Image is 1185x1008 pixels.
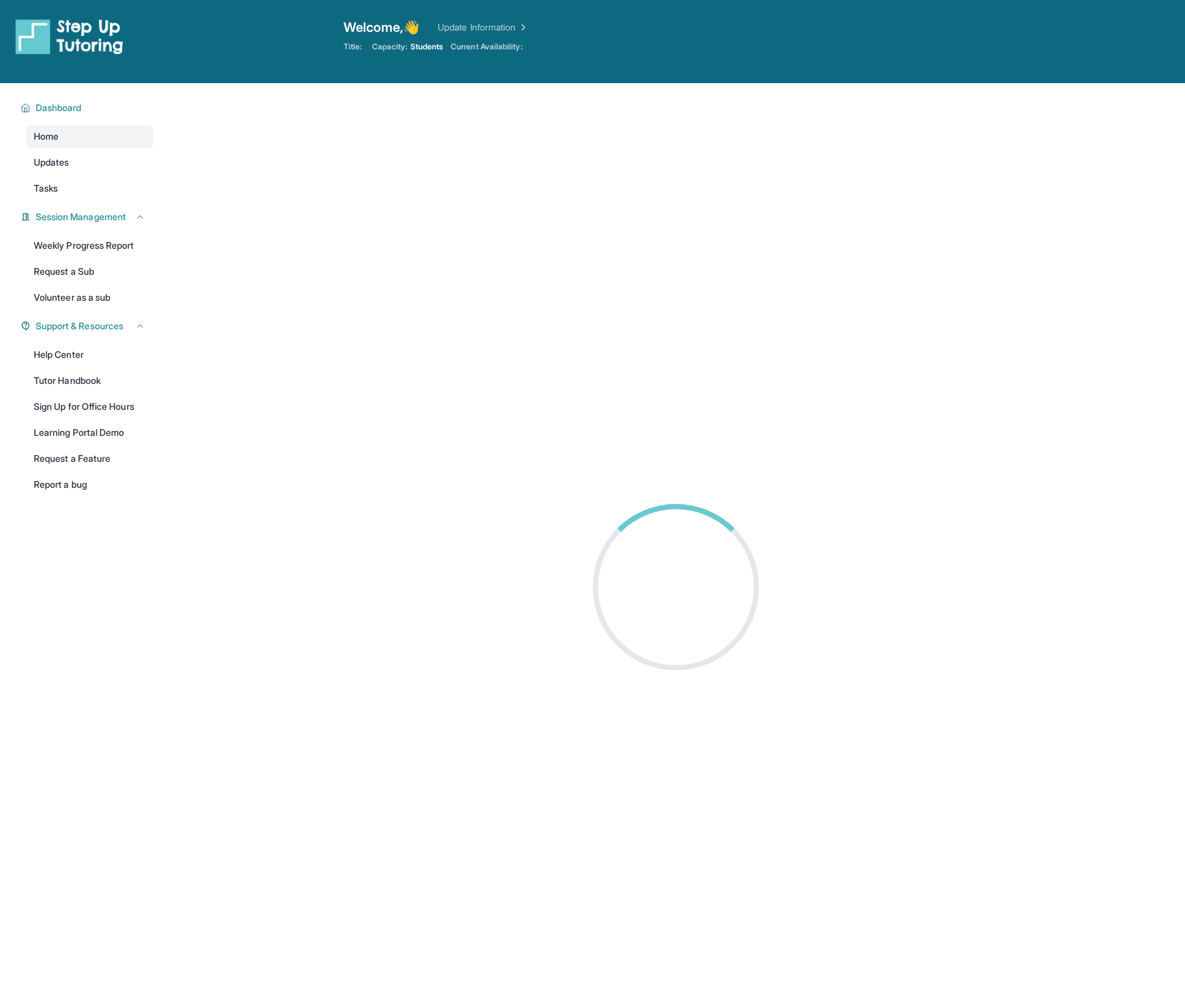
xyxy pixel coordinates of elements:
[343,42,362,52] span: Title:
[26,473,153,496] a: Report a bug
[410,42,443,52] span: Students
[26,286,153,309] a: Volunteer as a sub
[36,210,126,223] span: Session Management
[26,260,153,283] a: Request a Sub
[16,18,123,55] img: logo
[26,177,153,200] a: Tasks
[34,130,58,143] span: Home
[26,234,153,257] a: Weekly Progress Report
[26,369,153,392] a: Tutor Handbook
[438,21,529,34] a: Update Information
[26,421,153,444] a: Learning Portal Demo
[34,156,69,169] span: Updates
[26,151,153,174] a: Updates
[343,18,420,36] span: Welcome, 👋
[31,210,145,223] button: Session Management
[31,101,145,114] button: Dashboard
[372,42,408,52] span: Capacity:
[26,447,153,470] a: Request a Feature
[26,343,153,366] a: Help Center
[516,21,529,34] img: Chevron Right
[26,395,153,418] a: Sign Up for Office Hours
[36,101,82,114] span: Dashboard
[31,320,145,333] button: Support & Resources
[34,182,58,195] span: Tasks
[451,42,522,52] span: Current Availability:
[36,320,123,333] span: Support & Resources
[26,125,153,148] a: Home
